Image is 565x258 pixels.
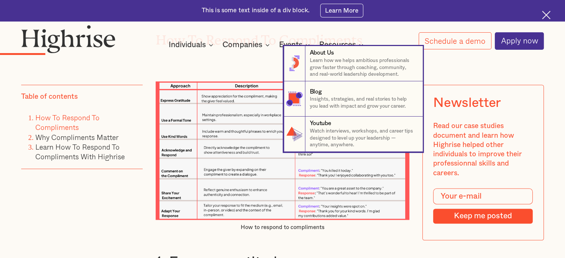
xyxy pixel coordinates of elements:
[320,4,364,17] a: Learn More
[21,25,116,53] img: Highrise logo
[223,40,262,49] div: Companies
[284,81,423,117] a: BlogInsights, strategies, and real stories to help you lead with impact and grow your career.
[310,49,334,57] div: About Us
[284,46,423,81] a: About UsLearn how we helps ambitious professionals grow faster through coaching, community, and r...
[495,32,544,50] a: Apply now
[279,40,312,49] div: Events
[542,11,551,19] img: Cross icon
[169,40,215,49] div: Individuals
[319,40,366,49] div: Resources
[319,40,356,49] div: Resources
[310,88,322,96] div: Blog
[156,224,409,231] figcaption: How to respond to compliments
[202,6,310,15] div: This is some text inside of a div block.
[434,189,533,224] form: Modal Form
[310,96,416,110] p: Insights, strategies, and real stories to help you lead with impact and grow your career.
[35,141,125,162] a: Learn How To Respond To Compliments With Highrise
[223,40,272,49] div: Companies
[169,40,206,49] div: Individuals
[310,57,416,78] p: Learn how we helps ambitious professionals grow faster through coaching, community, and real-worl...
[434,189,533,205] input: Your e-mail
[284,117,423,152] a: YoutubeWatch interviews, workshops, and career tips designed to level up your leadership — anytim...
[434,209,533,223] input: Keep me posted
[310,128,416,148] p: Watch interviews, workshops, and career tips designed to level up your leadership — anytime, anyw...
[279,40,302,49] div: Events
[419,32,491,49] a: Schedule a demo
[310,119,331,128] div: Youtube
